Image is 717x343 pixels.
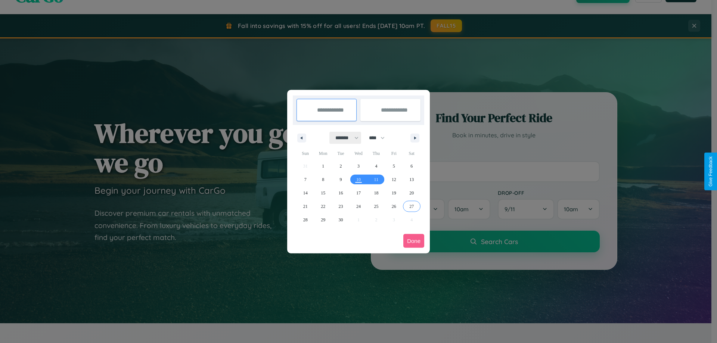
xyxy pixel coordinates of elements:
[385,186,403,200] button: 19
[314,159,332,173] button: 1
[303,186,308,200] span: 14
[356,200,361,213] span: 24
[350,159,367,173] button: 3
[332,186,350,200] button: 16
[314,186,332,200] button: 15
[339,200,343,213] span: 23
[321,186,325,200] span: 15
[339,213,343,227] span: 30
[409,186,414,200] span: 20
[375,159,377,173] span: 4
[332,159,350,173] button: 2
[314,213,332,227] button: 29
[332,173,350,186] button: 9
[367,173,385,186] button: 11
[350,173,367,186] button: 10
[403,200,420,213] button: 27
[708,156,713,187] div: Give Feedback
[332,213,350,227] button: 30
[356,173,361,186] span: 10
[322,173,324,186] span: 8
[403,186,420,200] button: 20
[356,186,361,200] span: 17
[332,147,350,159] span: Tue
[350,186,367,200] button: 17
[385,173,403,186] button: 12
[340,159,342,173] span: 2
[350,200,367,213] button: 24
[339,186,343,200] span: 16
[367,200,385,213] button: 25
[297,173,314,186] button: 7
[367,159,385,173] button: 4
[304,173,307,186] span: 7
[403,234,424,248] button: Done
[350,147,367,159] span: Wed
[321,213,325,227] span: 29
[392,186,396,200] span: 19
[403,147,420,159] span: Sat
[340,173,342,186] span: 9
[403,173,420,186] button: 13
[403,159,420,173] button: 6
[374,186,378,200] span: 18
[385,147,403,159] span: Fri
[297,186,314,200] button: 14
[297,147,314,159] span: Sun
[410,159,413,173] span: 6
[385,159,403,173] button: 5
[409,200,414,213] span: 27
[409,173,414,186] span: 13
[297,200,314,213] button: 21
[314,173,332,186] button: 8
[314,147,332,159] span: Mon
[374,200,378,213] span: 25
[314,200,332,213] button: 22
[374,173,379,186] span: 11
[392,200,396,213] span: 26
[367,186,385,200] button: 18
[393,159,395,173] span: 5
[303,200,308,213] span: 21
[321,200,325,213] span: 22
[367,147,385,159] span: Thu
[297,213,314,227] button: 28
[332,200,350,213] button: 23
[322,159,324,173] span: 1
[303,213,308,227] span: 28
[392,173,396,186] span: 12
[357,159,360,173] span: 3
[385,200,403,213] button: 26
